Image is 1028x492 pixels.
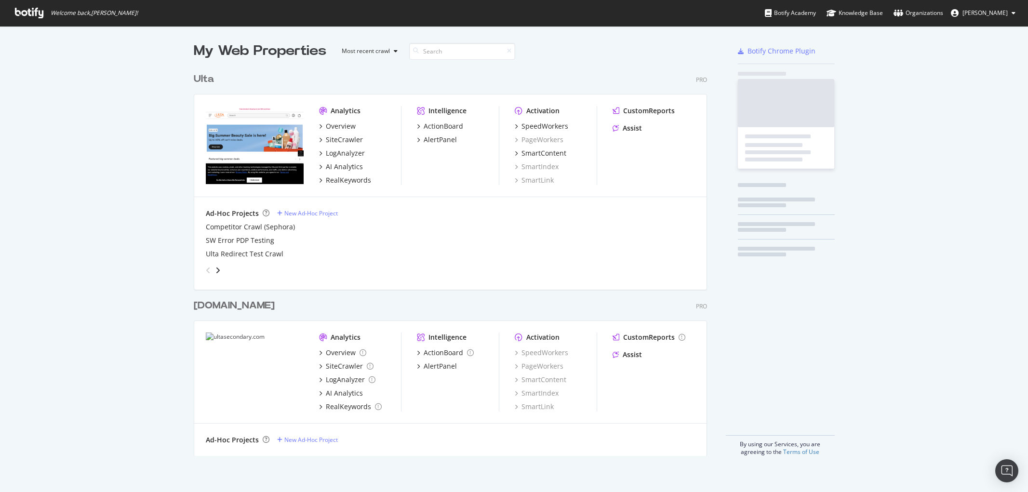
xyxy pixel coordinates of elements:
[194,299,279,313] a: [DOMAIN_NAME]
[319,375,375,385] a: LogAnalyzer
[326,388,363,398] div: AI Analytics
[326,402,371,412] div: RealKeywords
[894,8,943,18] div: Organizations
[342,48,390,54] div: Most recent crawl
[194,72,218,86] a: Ulta
[319,175,371,185] a: RealKeywords
[326,175,371,185] div: RealKeywords
[319,162,363,172] a: AI Analytics
[319,402,382,412] a: RealKeywords
[326,361,363,371] div: SiteCrawler
[51,9,138,17] span: Welcome back, [PERSON_NAME] !
[424,348,463,358] div: ActionBoard
[515,162,559,172] a: SmartIndex
[319,148,365,158] a: LogAnalyzer
[284,436,338,444] div: New Ad-Hoc Project
[623,332,675,342] div: CustomReports
[515,348,568,358] a: SpeedWorkers
[515,388,559,398] a: SmartIndex
[515,375,566,385] a: SmartContent
[206,332,304,412] img: ultasecondary.com
[515,402,554,412] a: SmartLink
[428,106,467,116] div: Intelligence
[424,361,457,371] div: AlertPanel
[326,348,356,358] div: Overview
[613,332,685,342] a: CustomReports
[515,135,563,145] a: PageWorkers
[319,388,363,398] a: AI Analytics
[515,148,566,158] a: SmartContent
[206,209,259,218] div: Ad-Hoc Projects
[326,148,365,158] div: LogAnalyzer
[334,43,401,59] button: Most recent crawl
[326,135,363,145] div: SiteCrawler
[206,106,304,184] img: www.ulta.com
[515,175,554,185] a: SmartLink
[526,332,560,342] div: Activation
[284,209,338,217] div: New Ad-Hoc Project
[696,76,707,84] div: Pro
[206,435,259,445] div: Ad-Hoc Projects
[613,106,675,116] a: CustomReports
[417,361,457,371] a: AlertPanel
[696,302,707,310] div: Pro
[521,148,566,158] div: SmartContent
[194,61,715,456] div: grid
[521,121,568,131] div: SpeedWorkers
[194,41,326,61] div: My Web Properties
[526,106,560,116] div: Activation
[995,459,1018,482] div: Open Intercom Messenger
[331,332,360,342] div: Analytics
[326,375,365,385] div: LogAnalyzer
[319,348,366,358] a: Overview
[417,348,474,358] a: ActionBoard
[277,436,338,444] a: New Ad-Hoc Project
[515,361,563,371] a: PageWorkers
[738,46,815,56] a: Botify Chrome Plugin
[428,332,467,342] div: Intelligence
[319,121,356,131] a: Overview
[515,121,568,131] a: SpeedWorkers
[765,8,816,18] div: Botify Academy
[424,121,463,131] div: ActionBoard
[962,9,1008,17] span: Dan Sgammato
[623,106,675,116] div: CustomReports
[726,435,835,456] div: By using our Services, you are agreeing to the
[194,72,214,86] div: Ulta
[417,121,463,131] a: ActionBoard
[417,135,457,145] a: AlertPanel
[783,448,819,456] a: Terms of Use
[943,5,1023,21] button: [PERSON_NAME]
[277,209,338,217] a: New Ad-Hoc Project
[827,8,883,18] div: Knowledge Base
[424,135,457,145] div: AlertPanel
[194,299,275,313] div: [DOMAIN_NAME]
[206,249,283,259] a: Ulta Redirect Test Crawl
[206,236,274,245] a: SW Error PDP Testing
[326,162,363,172] div: AI Analytics
[214,266,221,275] div: angle-right
[613,350,642,359] a: Assist
[319,361,374,371] a: SiteCrawler
[409,43,515,60] input: Search
[326,121,356,131] div: Overview
[613,123,642,133] a: Assist
[623,350,642,359] div: Assist
[202,263,214,278] div: angle-left
[748,46,815,56] div: Botify Chrome Plugin
[623,123,642,133] div: Assist
[319,135,363,145] a: SiteCrawler
[331,106,360,116] div: Analytics
[206,222,295,232] a: Competitor Crawl (Sephora)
